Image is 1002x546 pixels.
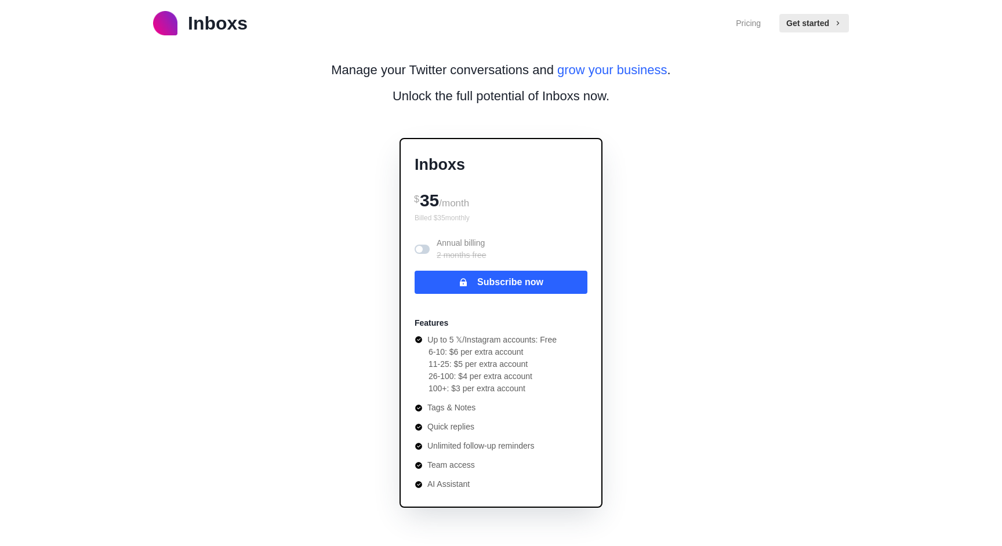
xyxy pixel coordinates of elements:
[153,11,177,35] img: logo
[188,9,248,37] p: Inboxs
[415,478,557,490] li: AI Assistant
[429,346,557,358] li: 6-10: $6 per extra account
[414,194,419,204] span: $
[415,440,557,452] li: Unlimited follow-up reminders
[415,317,448,329] p: Features
[415,186,587,213] div: 35
[439,198,469,209] span: /month
[153,9,248,37] a: logoInboxs
[415,153,587,177] p: Inboxs
[429,383,557,395] li: 100+: $3 per extra account
[427,334,557,346] p: Up to 5 𝕏/Instagram accounts: Free
[415,271,587,294] button: Subscribe now
[557,63,667,77] span: grow your business
[415,402,557,414] li: Tags & Notes
[331,60,670,79] p: Manage your Twitter conversations and .
[437,249,487,261] p: 2 months free
[393,86,609,105] p: Unlock the full potential of Inboxs now.
[779,14,849,32] button: Get started
[437,237,487,261] p: Annual billing
[429,358,557,370] li: 11-25: $5 per extra account
[415,421,557,433] li: Quick replies
[736,17,761,30] a: Pricing
[415,213,587,223] p: Billed $ 35 monthly
[415,459,557,471] li: Team access
[429,370,557,383] li: 26-100: $4 per extra account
